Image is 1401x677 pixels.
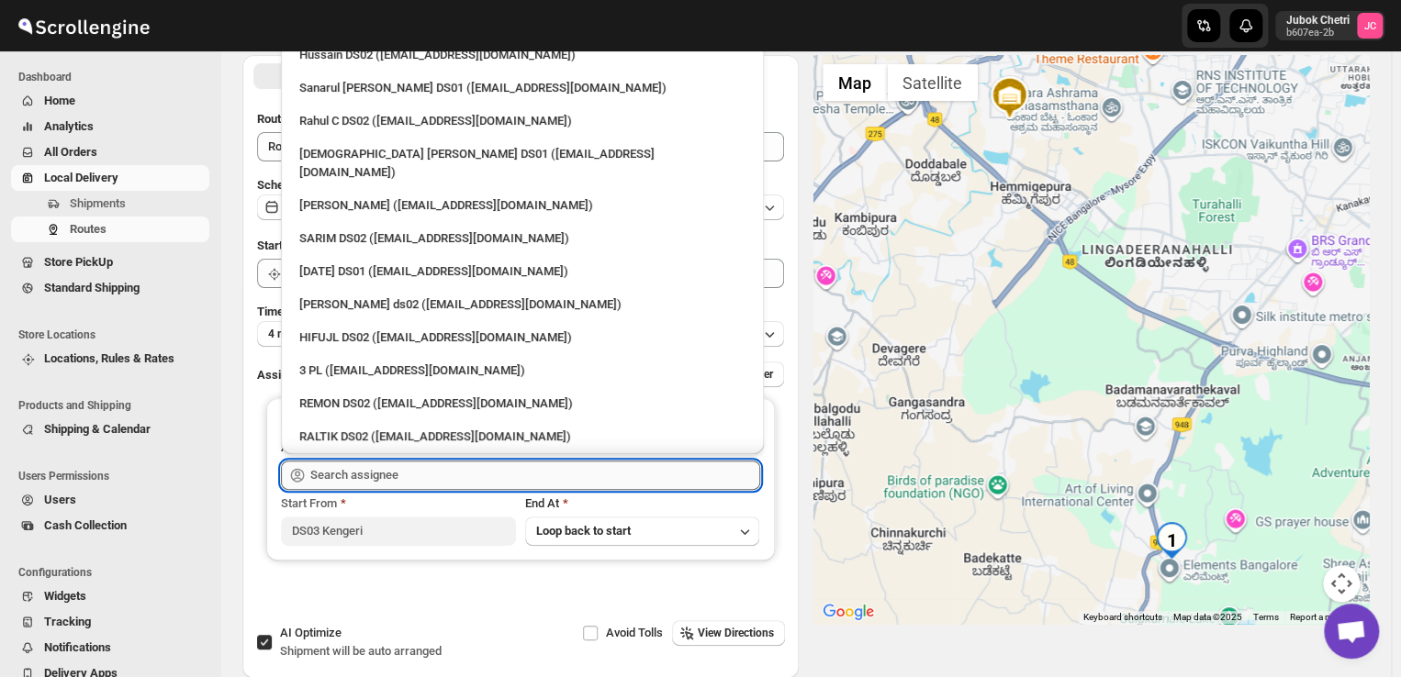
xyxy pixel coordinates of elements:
a: Open this area in Google Maps (opens a new window) [818,600,879,624]
span: 4 minutes [268,327,317,341]
div: Open chat [1324,604,1379,659]
span: Users Permissions [18,469,211,483]
p: b607ea-2b [1286,28,1350,39]
img: Google [818,600,879,624]
span: Start From [281,496,337,510]
span: Avoid Tolls [606,626,663,639]
text: JC [1364,20,1376,32]
span: Tracking [44,615,91,628]
button: Map camera controls [1323,565,1360,602]
button: Cash Collection [11,513,209,538]
li: Rahul C DS02 (rahul.chopra@home-run.co) [281,103,764,136]
span: Standard Shipping [44,281,140,294]
span: Route Name [257,112,321,126]
div: 1 [1153,522,1190,559]
button: Keyboard shortcuts [1083,611,1162,624]
span: View Directions [698,626,774,640]
span: Loop back to start [536,524,631,538]
span: Map data ©2025 [1173,612,1242,622]
a: Terms (opens in new tab) [1253,612,1279,622]
span: Shipments [70,196,126,210]
span: Store Locations [18,327,211,342]
span: Cash Collection [44,518,127,532]
li: Vikas Rathod (lolegiy458@nalwan.com) [281,187,764,220]
span: Locations, Rules & Rates [44,351,174,365]
li: Sangam DS01 (relov34542@lassora.com) [281,451,764,484]
div: [DEMOGRAPHIC_DATA] [PERSON_NAME] DS01 ([EMAIL_ADDRESS][DOMAIN_NAME]) [299,145,745,182]
div: End At [525,494,760,513]
div: [DATE] DS01 ([EMAIL_ADDRESS][DOMAIN_NAME]) [299,262,745,281]
span: Assign to [257,368,307,382]
span: Products and Shipping [18,398,211,413]
li: Rashidul ds02 (vaseno4694@minduls.com) [281,286,764,319]
li: REMON DS02 (kesame7468@btcours.com) [281,385,764,418]
span: Widgets [44,589,86,603]
div: [PERSON_NAME] ds02 ([EMAIL_ADDRESS][DOMAIN_NAME]) [299,295,745,314]
div: RALTIK DS02 ([EMAIL_ADDRESS][DOMAIN_NAME]) [299,427,745,446]
img: ScrollEngine [15,3,152,49]
span: Analytics [44,119,94,133]
span: Time Per Stop [257,305,331,318]
div: 3 PL ([EMAIL_ADDRESS][DOMAIN_NAME]) [299,361,745,380]
button: Shipments [11,191,209,216]
button: Show street map [823,64,887,101]
li: SARIM DS02 (xititor414@owlny.com) [281,220,764,253]
button: View Directions [672,620,785,646]
span: Users [44,493,76,506]
li: Sanarul Haque DS01 (fefifag638@adosnan.com) [281,70,764,103]
div: Rahul C DS02 ([EMAIL_ADDRESS][DOMAIN_NAME]) [299,112,745,130]
input: Search assignee [310,461,760,490]
li: Raja DS01 (gasecig398@owlny.com) [281,253,764,286]
span: Start Location (Warehouse) [257,239,402,252]
li: 3 PL (hello@home-run.co) [281,352,764,385]
span: Notifications [44,640,111,654]
li: Hussain DS02 (jarav60351@abatido.com) [281,37,764,70]
button: Show satellite imagery [887,64,978,101]
span: Home [44,94,75,107]
div: REMON DS02 ([EMAIL_ADDRESS][DOMAIN_NAME]) [299,394,745,413]
li: Islam Laskar DS01 (vixib74172@ikowat.com) [281,136,764,187]
button: All Route Options [253,63,519,89]
span: Scheduled for [257,178,331,192]
button: 4 minutes [257,321,784,347]
button: User menu [1275,11,1384,40]
button: Shipping & Calendar [11,416,209,442]
a: Report a map error [1290,612,1363,622]
div: Hussain DS02 ([EMAIL_ADDRESS][DOMAIN_NAME]) [299,46,745,64]
div: SARIM DS02 ([EMAIL_ADDRESS][DOMAIN_NAME]) [299,229,745,248]
div: [PERSON_NAME] ([EMAIL_ADDRESS][DOMAIN_NAME]) [299,196,745,215]
span: Configurations [18,565,211,580]
button: Loop back to start [525,516,760,546]
input: Eg: Bengaluru Route [257,132,784,161]
div: HIFUJL DS02 ([EMAIL_ADDRESS][DOMAIN_NAME]) [299,328,745,347]
li: RALTIK DS02 (cecih54531@btcours.com) [281,418,764,451]
button: Tracking [11,609,209,635]
button: [DATE]|[DATE] [257,194,784,220]
button: Routes [11,216,209,242]
span: Dashboard [18,70,211,84]
span: Local Delivery [44,171,118,184]
span: All Orders [44,145,97,159]
span: AI Optimize [280,626,342,639]
button: Notifications [11,635,209,660]
span: Add More Driver [693,367,773,382]
button: Users [11,487,209,513]
li: HIFUJL DS02 (cepali9173@intady.com) [281,319,764,352]
button: Analytics [11,114,209,139]
div: Sanarul [PERSON_NAME] DS01 ([EMAIL_ADDRESS][DOMAIN_NAME]) [299,79,745,97]
p: Jubok Chetri [1286,13,1350,28]
button: Locations, Rules & Rates [11,346,209,372]
span: Routes [70,222,106,236]
button: Widgets [11,583,209,609]
span: Store PickUp [44,255,113,269]
button: Home [11,88,209,114]
button: All Orders [11,139,209,165]
span: Jubok Chetri [1357,13,1383,39]
span: Shipping & Calendar [44,422,151,436]
div: All Route Options [242,95,799,620]
span: Shipment will be auto arranged [280,644,442,658]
